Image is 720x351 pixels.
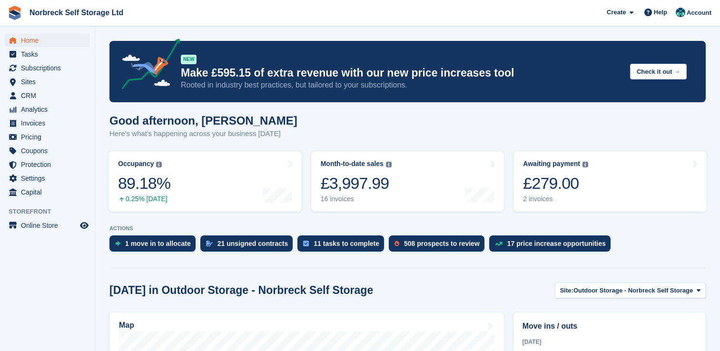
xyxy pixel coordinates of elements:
[21,172,78,185] span: Settings
[5,34,90,47] a: menu
[297,235,389,256] a: 11 tasks to complete
[21,34,78,47] span: Home
[303,241,309,246] img: task-75834270c22a3079a89374b754ae025e5fb1db73e45f91037f5363f120a921f8.svg
[108,151,302,212] a: Occupancy 89.18% 0.25% [DATE]
[109,225,706,232] p: ACTIONS
[523,321,697,332] h2: Move ins / outs
[5,117,90,130] a: menu
[118,195,170,203] div: 0.25% [DATE]
[21,89,78,102] span: CRM
[560,286,573,295] span: Site:
[5,103,90,116] a: menu
[21,185,78,199] span: Capital
[321,160,384,168] div: Month-to-date sales
[607,8,626,17] span: Create
[8,6,22,20] img: stora-icon-8386f47178a22dfd0bd8f6a31ec36ba5ce8667c1dd55bd0f319d3a0aa187defe.svg
[5,75,90,88] a: menu
[523,160,580,168] div: Awaiting payment
[5,172,90,185] a: menu
[181,55,197,64] div: NEW
[21,144,78,157] span: Coupons
[321,174,392,193] div: £3,997.99
[676,8,685,17] img: Sally King
[395,241,399,246] img: prospect-51fa495bee0391a8d652442698ab0144808aea92771e9ea1ae160a38d050c398.svg
[630,64,687,79] button: Check it out →
[21,61,78,75] span: Subscriptions
[21,117,78,130] span: Invoices
[5,48,90,61] a: menu
[206,241,213,246] img: contract_signature_icon-13c848040528278c33f63329250d36e43548de30e8caae1d1a13099fd9432cc5.svg
[26,5,127,20] a: Norbreck Self Storage Ltd
[217,240,288,247] div: 21 unsigned contracts
[21,158,78,171] span: Protection
[115,241,120,246] img: move_ins_to_allocate_icon-fdf77a2bb77ea45bf5b3d319d69a93e2d87916cf1d5bf7949dd705db3b84f3ca.svg
[21,75,78,88] span: Sites
[21,219,78,232] span: Online Store
[495,242,503,246] img: price_increase_opportunities-93ffe204e8149a01c8c9dc8f82e8f89637d9d84a8eef4429ea346261dce0b2c0.svg
[119,321,134,330] h2: Map
[523,338,697,346] div: [DATE]
[507,240,606,247] div: 17 price increase opportunities
[654,8,667,17] span: Help
[156,162,162,167] img: icon-info-grey-7440780725fd019a000dd9b08b2336e03edf1995a4989e88bcd33f0948082b44.svg
[118,174,170,193] div: 89.18%
[513,151,707,212] a: Awaiting payment £279.00 2 invoices
[109,128,297,139] p: Here's what's happening across your business [DATE]
[582,162,588,167] img: icon-info-grey-7440780725fd019a000dd9b08b2336e03edf1995a4989e88bcd33f0948082b44.svg
[404,240,480,247] div: 508 prospects to review
[523,195,588,203] div: 2 invoices
[21,103,78,116] span: Analytics
[118,160,154,168] div: Occupancy
[125,240,191,247] div: 1 move in to allocate
[5,158,90,171] a: menu
[321,195,392,203] div: 16 invoices
[314,240,379,247] div: 11 tasks to complete
[389,235,489,256] a: 508 prospects to review
[687,8,711,18] span: Account
[386,162,392,167] img: icon-info-grey-7440780725fd019a000dd9b08b2336e03edf1995a4989e88bcd33f0948082b44.svg
[21,130,78,144] span: Pricing
[523,174,588,193] div: £279.00
[200,235,298,256] a: 21 unsigned contracts
[181,80,622,90] p: Rooted in industry best practices, but tailored to your subscriptions.
[114,39,180,93] img: price-adjustments-announcement-icon-8257ccfd72463d97f412b2fc003d46551f7dbcb40ab6d574587a9cd5c0d94...
[109,114,297,127] h1: Good afternoon, [PERSON_NAME]
[21,48,78,61] span: Tasks
[489,235,615,256] a: 17 price increase opportunities
[109,284,373,297] h2: [DATE] in Outdoor Storage - Norbreck Self Storage
[181,66,622,80] p: Make £595.15 of extra revenue with our new price increases tool
[5,61,90,75] a: menu
[5,144,90,157] a: menu
[5,89,90,102] a: menu
[5,219,90,232] a: menu
[573,286,693,295] span: Outdoor Storage - Norbreck Self Storage
[555,283,706,298] button: Site: Outdoor Storage - Norbreck Self Storage
[109,235,200,256] a: 1 move in to allocate
[79,220,90,231] a: Preview store
[311,151,504,212] a: Month-to-date sales £3,997.99 16 invoices
[5,130,90,144] a: menu
[9,207,95,216] span: Storefront
[5,185,90,199] a: menu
